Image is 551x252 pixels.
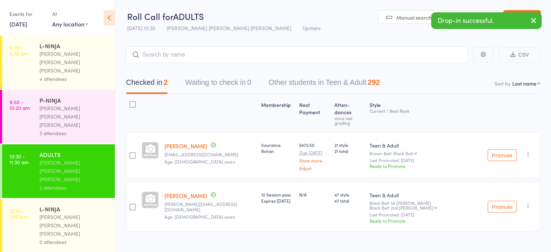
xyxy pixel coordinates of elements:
[9,20,27,28] a: [DATE]
[2,90,115,144] a: 9:50 -10:20 amP-NINJA[PERSON_NAME] [PERSON_NAME] [PERSON_NAME]3 attendees
[299,142,329,170] div: $472.50
[296,98,331,129] div: Next Payment
[9,153,29,165] time: 10:30 - 11:30 am
[164,78,168,86] div: 2
[39,96,109,104] div: P-NINJA
[370,163,482,169] div: Ready to Promote
[164,158,235,165] span: Age: [DEMOGRAPHIC_DATA] years
[164,142,207,150] a: [PERSON_NAME]
[488,201,517,212] button: Promote
[334,198,364,204] span: 47 total
[334,142,364,148] span: 21 style
[9,8,45,20] div: Events for
[126,75,168,94] button: Checked in2
[52,8,88,20] div: At
[299,150,329,155] small: Due [DATE]
[334,148,364,154] span: 21 total
[258,98,296,129] div: Membership
[167,24,291,32] span: [PERSON_NAME] [PERSON_NAME] [PERSON_NAME]
[39,238,109,246] div: 0 attendees
[370,158,482,163] small: Last Promoted: [DATE]
[39,75,109,83] div: 4 attendees
[39,150,109,158] div: ADULTS
[302,24,321,32] span: Upstairs
[126,46,468,63] input: Search by name
[164,152,255,157] small: manish@netkonsulting.com
[9,99,30,111] time: 9:50 - 10:20 am
[173,10,204,22] span: ADULTS
[39,183,109,192] div: 2 attendees
[39,129,109,137] div: 3 attendees
[127,24,155,32] span: [DATE] 10:30
[164,192,207,199] a: [PERSON_NAME]
[499,47,540,63] button: CSV
[185,75,251,94] button: Waiting to check in0
[9,45,28,56] time: 9:00 - 9:30 am
[9,208,28,219] time: 12:30 - 1:00 pm
[488,149,517,161] button: Promote
[247,78,251,86] div: 0
[370,218,482,224] div: Ready to Promote
[396,14,431,21] span: Manual search
[39,158,109,183] div: [PERSON_NAME] [PERSON_NAME] [PERSON_NAME]
[370,142,482,149] div: Teen & Adult
[39,42,109,50] div: L-NINJA
[39,213,109,238] div: [PERSON_NAME] [PERSON_NAME] [PERSON_NAME]
[367,98,485,129] div: Style
[261,142,293,154] div: Insurance Rohan
[393,151,413,156] div: Black Belt
[370,151,482,156] div: Brown Belt
[494,80,511,87] label: Sort by
[39,50,109,75] div: [PERSON_NAME] [PERSON_NAME] [PERSON_NAME]
[2,36,115,89] a: 9:00 -9:30 amL-NINJA[PERSON_NAME] [PERSON_NAME] [PERSON_NAME]4 attendees
[52,20,88,28] div: Any location
[164,202,255,212] small: anna.wxzhang@hotmail.com
[299,191,329,198] div: N/A
[334,191,364,198] span: 47 style
[268,75,380,94] button: Other students in Teen & Adult292
[261,191,293,204] div: 10 Session pass
[127,10,173,22] span: Roll Call for
[370,205,434,210] div: Black Belt 2nd [PERSON_NAME]
[39,205,109,213] div: L-NINJA
[370,201,482,210] div: Black Belt 1st [PERSON_NAME]
[299,166,329,170] a: Adjust
[368,78,380,86] div: 292
[334,116,364,125] div: since last grading
[164,214,235,220] span: Age: [DEMOGRAPHIC_DATA] years
[370,212,482,217] small: Last Promoted: [DATE]
[431,12,542,29] div: Drop-in successful.
[512,80,537,87] div: Last name
[299,158,329,163] a: Show more
[503,10,541,25] a: Exit roll call
[261,198,293,204] div: Expires [DATE]
[39,104,109,129] div: [PERSON_NAME] [PERSON_NAME] [PERSON_NAME]
[2,144,115,198] a: 10:30 -11:30 amADULTS[PERSON_NAME] [PERSON_NAME] [PERSON_NAME]2 attendees
[370,191,482,199] div: Teen & Adult
[370,108,482,113] div: Current / Next Rank
[331,98,367,129] div: Atten­dances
